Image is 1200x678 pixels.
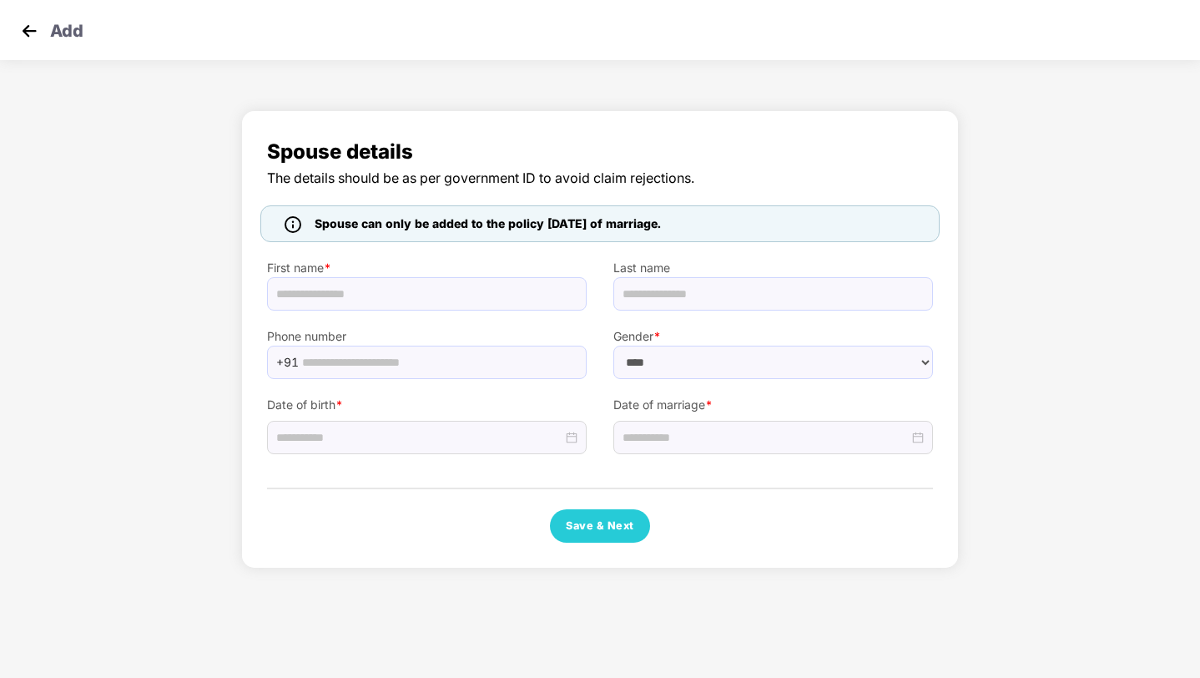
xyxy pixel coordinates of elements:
[550,509,650,543] button: Save & Next
[267,168,933,189] span: The details should be as per government ID to avoid claim rejections.
[267,259,587,277] label: First name
[315,215,661,233] span: Spouse can only be added to the policy [DATE] of marriage.
[613,396,933,414] label: Date of marriage
[267,136,933,168] span: Spouse details
[613,327,933,346] label: Gender
[267,396,587,414] label: Date of birth
[285,216,301,233] img: icon
[50,18,83,38] p: Add
[276,350,299,375] span: +91
[267,327,587,346] label: Phone number
[613,259,933,277] label: Last name
[17,18,42,43] img: svg+xml;base64,PHN2ZyB4bWxucz0iaHR0cDovL3d3dy53My5vcmcvMjAwMC9zdmciIHdpZHRoPSIzMCIgaGVpZ2h0PSIzMC...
